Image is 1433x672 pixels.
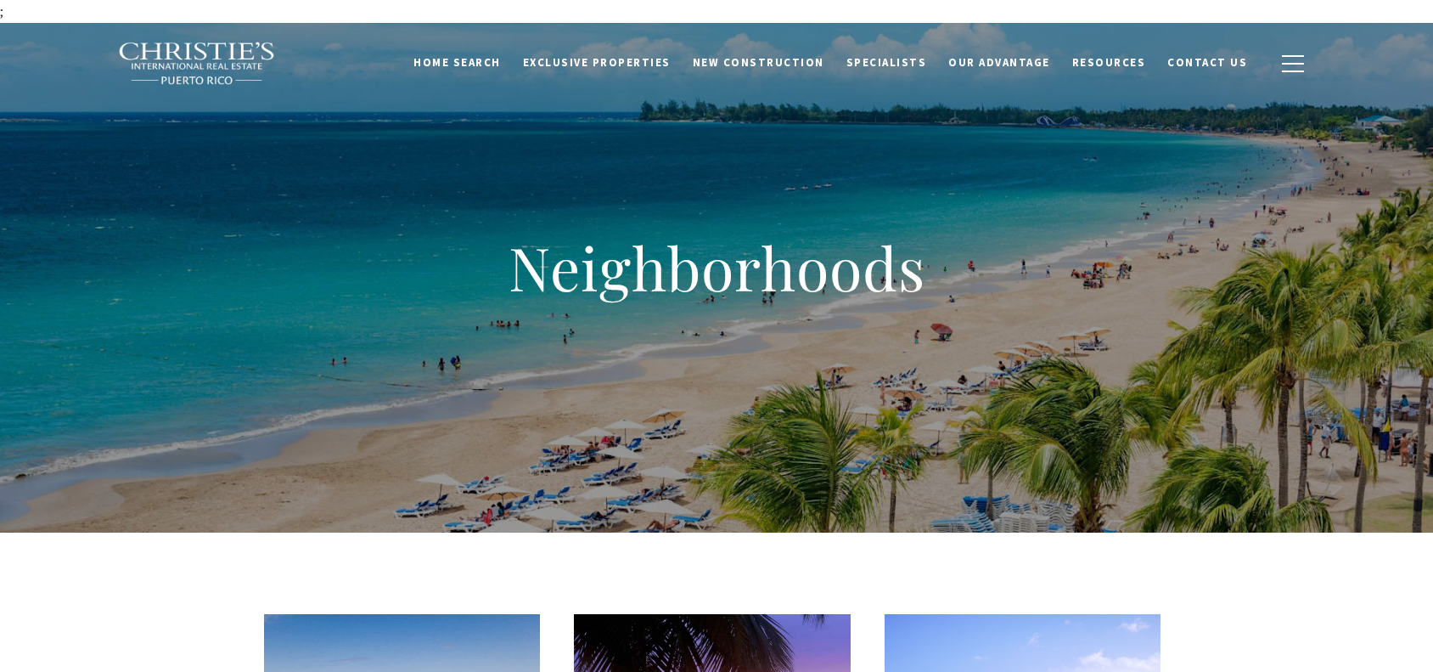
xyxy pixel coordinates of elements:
span: New Construction [693,55,824,70]
span: Home Search [413,55,501,70]
span: Exclusive Properties [523,55,671,70]
a: New Construction [682,47,835,79]
img: Christie's International Real Estate black text logo [118,42,276,86]
span: Resources [1072,55,1146,70]
span: Our Advantage [948,55,1050,70]
a: Home Search [402,47,512,79]
h1: Neighborhoods [377,230,1056,305]
a: Our Advantage [937,47,1061,79]
span: Specialists [846,55,927,70]
a: Resources [1061,47,1157,79]
a: Specialists [835,47,938,79]
span: Contact Us [1167,55,1247,70]
a: Exclusive Properties [512,47,682,79]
